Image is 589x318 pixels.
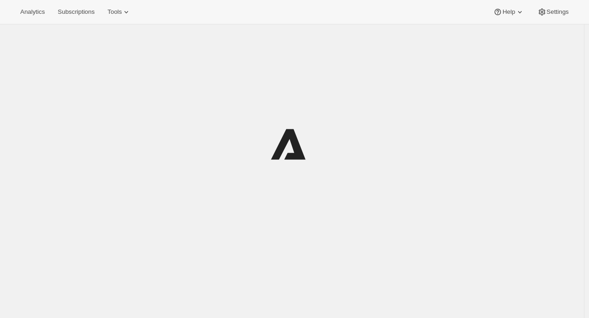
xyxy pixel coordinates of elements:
[102,6,136,18] button: Tools
[52,6,100,18] button: Subscriptions
[20,8,45,16] span: Analytics
[488,6,530,18] button: Help
[502,8,515,16] span: Help
[547,8,569,16] span: Settings
[15,6,50,18] button: Analytics
[58,8,94,16] span: Subscriptions
[107,8,122,16] span: Tools
[532,6,574,18] button: Settings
